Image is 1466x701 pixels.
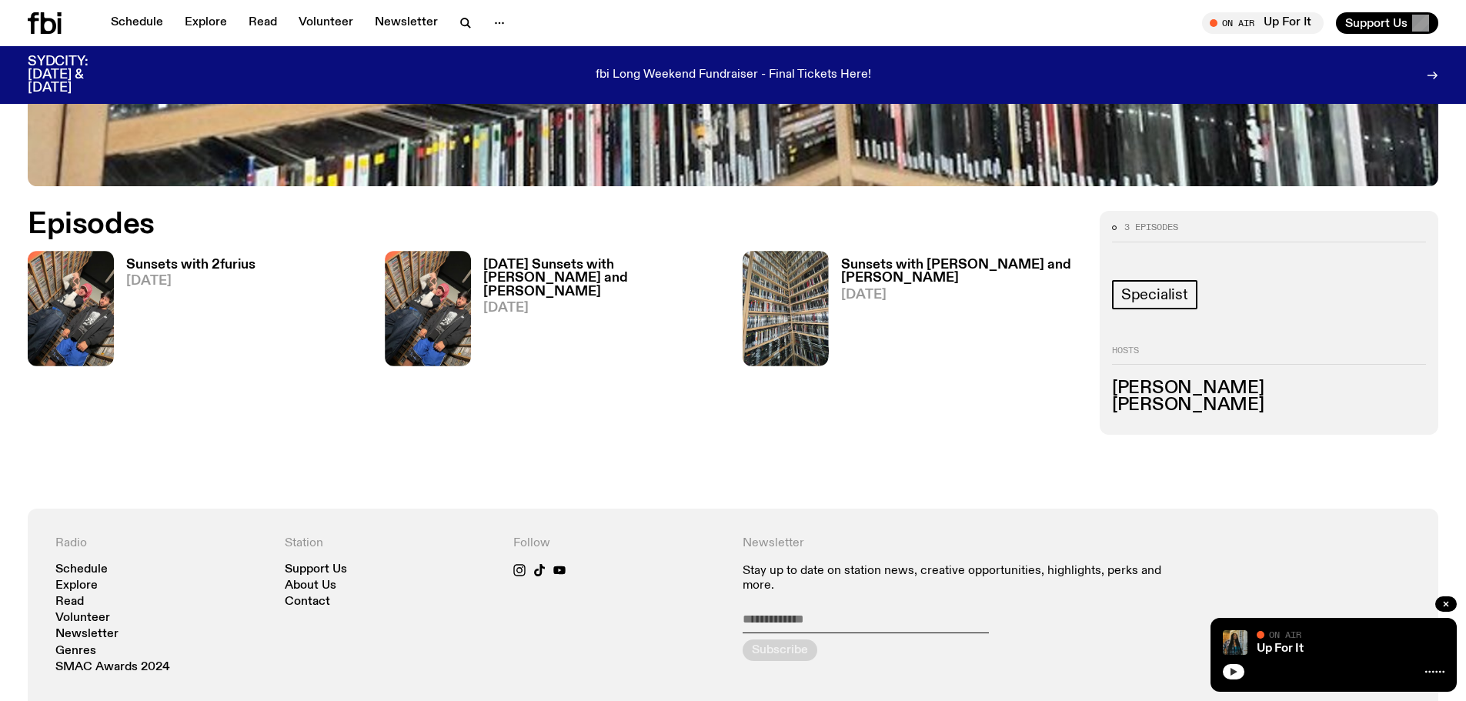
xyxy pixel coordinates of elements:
a: Sunsets with [PERSON_NAME] and [PERSON_NAME][DATE] [829,259,1081,366]
a: Explore [175,12,236,34]
span: [DATE] [126,275,255,288]
a: Up For It [1257,643,1304,655]
h4: Follow [513,536,724,551]
button: Support Us [1336,12,1438,34]
span: On Air [1269,629,1301,639]
button: On AirUp For It [1202,12,1324,34]
p: fbi Long Weekend Fundraiser - Final Tickets Here! [596,68,871,82]
h3: Sunsets with 2furius [126,259,255,272]
p: Stay up to date on station news, creative opportunities, highlights, perks and more. [743,564,1182,593]
a: Sunsets with 2furius[DATE] [114,259,255,366]
a: Schedule [55,564,108,576]
h4: Newsletter [743,536,1182,551]
a: Volunteer [289,12,362,34]
span: [DATE] [483,302,723,315]
h3: [PERSON_NAME] [1112,397,1426,414]
a: Volunteer [55,613,110,624]
h4: Station [285,536,496,551]
a: Newsletter [366,12,447,34]
h3: Sunsets with [PERSON_NAME] and [PERSON_NAME] [841,259,1081,285]
span: [DATE] [841,289,1081,302]
span: Specialist [1121,286,1188,303]
h3: SYDCITY: [DATE] & [DATE] [28,55,126,95]
h3: [DATE] Sunsets with [PERSON_NAME] and [PERSON_NAME] [483,259,723,298]
span: Support Us [1345,16,1408,30]
a: Contact [285,596,330,608]
a: Explore [55,580,98,592]
img: Ify - a Brown Skin girl with black braided twists, looking up to the side with her tongue stickin... [1223,630,1247,655]
h3: [PERSON_NAME] [1112,380,1426,397]
a: SMAC Awards 2024 [55,662,170,673]
a: [DATE] Sunsets with [PERSON_NAME] and [PERSON_NAME][DATE] [471,259,723,366]
img: A corner shot of the fbi music library [743,251,829,366]
h4: Radio [55,536,266,551]
h2: Hosts [1112,346,1426,365]
a: Read [239,12,286,34]
button: Subscribe [743,639,817,661]
a: Read [55,596,84,608]
a: Newsletter [55,629,119,640]
a: About Us [285,580,336,592]
a: Genres [55,646,96,657]
a: Support Us [285,564,347,576]
a: Specialist [1112,280,1197,309]
span: 3 episodes [1124,223,1178,232]
h2: Episodes [28,211,962,239]
a: Schedule [102,12,172,34]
